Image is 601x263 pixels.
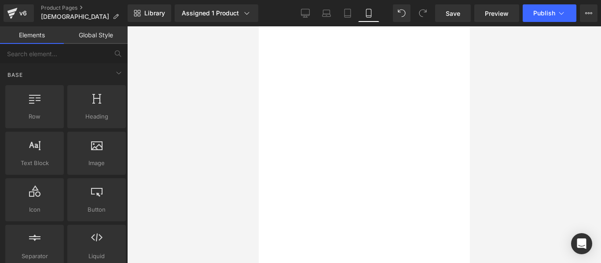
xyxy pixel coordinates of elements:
[182,9,251,18] div: Assigned 1 Product
[4,4,34,22] a: v6
[7,71,24,79] span: Base
[571,233,592,254] div: Open Intercom Messenger
[128,4,171,22] a: New Library
[337,4,358,22] a: Tablet
[144,9,165,17] span: Library
[8,159,61,168] span: Text Block
[485,9,509,18] span: Preview
[18,7,29,19] div: v6
[64,26,128,44] a: Global Style
[533,10,555,17] span: Publish
[295,4,316,22] a: Desktop
[358,4,379,22] a: Mobile
[414,4,432,22] button: Redo
[316,4,337,22] a: Laptop
[70,205,123,214] span: Button
[70,112,123,121] span: Heading
[8,205,61,214] span: Icon
[393,4,410,22] button: Undo
[580,4,597,22] button: More
[70,252,123,261] span: Liquid
[446,9,460,18] span: Save
[8,112,61,121] span: Row
[70,159,123,168] span: Image
[41,13,109,20] span: [DEMOGRAPHIC_DATA]
[474,4,519,22] a: Preview
[8,252,61,261] span: Separator
[41,4,128,11] a: Product Pages
[523,4,576,22] button: Publish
